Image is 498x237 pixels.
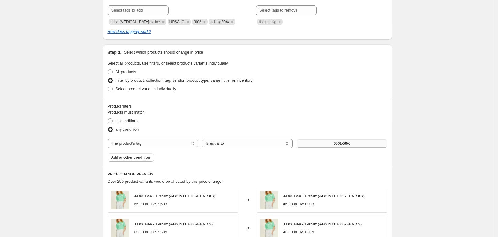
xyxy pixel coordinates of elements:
span: Filter by product, collection, tag, vendor, product type, variant title, or inventory [116,78,253,83]
div: Product filters [108,103,387,109]
span: Ikkeudsalg [259,20,276,24]
div: 46.00 kr [283,201,297,207]
span: price-change-job-active [111,20,160,24]
h2: Step 3. [108,49,122,55]
input: Select tags to add [108,5,169,15]
button: Remove 30% [202,19,207,25]
strike: 129.95 kr [151,229,167,235]
span: Add another condition [111,155,150,160]
span: All products [116,69,136,74]
span: Select product variants individually [116,87,176,91]
div: 46.00 kr [283,229,297,235]
span: Over 250 product variants would be affected by this price change: [108,179,223,184]
span: JJXX Bea - T-shirt (ABSINTHE GREEN / S) [283,222,362,226]
input: Select tags to remove [256,5,317,15]
span: JJXX Bea - T-shirt (ABSINTHE GREEN / S) [134,222,213,226]
strike: 129.95 kr [151,201,167,207]
strike: 65.00 kr [300,201,314,207]
button: Remove Ikkeudsalg [277,19,282,25]
span: 0501-50% [333,141,350,146]
span: all conditions [116,118,138,123]
span: UDSALG [169,20,184,24]
div: 65.00 kr [134,201,148,207]
span: any condition [116,127,139,132]
h6: PRICE CHANGE PREVIEW [108,172,387,177]
p: Select which products should change in price [124,49,203,55]
strike: 65.00 kr [300,229,314,235]
div: 65.00 kr [134,229,148,235]
span: udsalg30% [211,20,229,24]
a: How does tagging work? [108,29,151,34]
span: JJXX Bea - T-shirt (ABSINTHE GREEN / XS) [283,194,365,198]
button: Remove price-change-job-active [161,19,166,25]
img: jjxx-bea-t-shirt-huset-men-and-women-26879_80x.jpg [111,191,129,209]
img: jjxx-bea-t-shirt-huset-men-and-women-26879_80x.jpg [260,191,278,209]
span: Select all products, use filters, or select products variants individually [108,61,228,65]
span: Products must match: [108,110,146,115]
button: Add another condition [108,153,154,162]
button: 0501-50% [297,139,387,148]
button: Remove UDSALG [185,19,190,25]
button: Remove udsalg30% [229,19,235,25]
span: 30% [194,20,201,24]
span: JJXX Bea - T-shirt (ABSINTHE GREEN / XS) [134,194,215,198]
